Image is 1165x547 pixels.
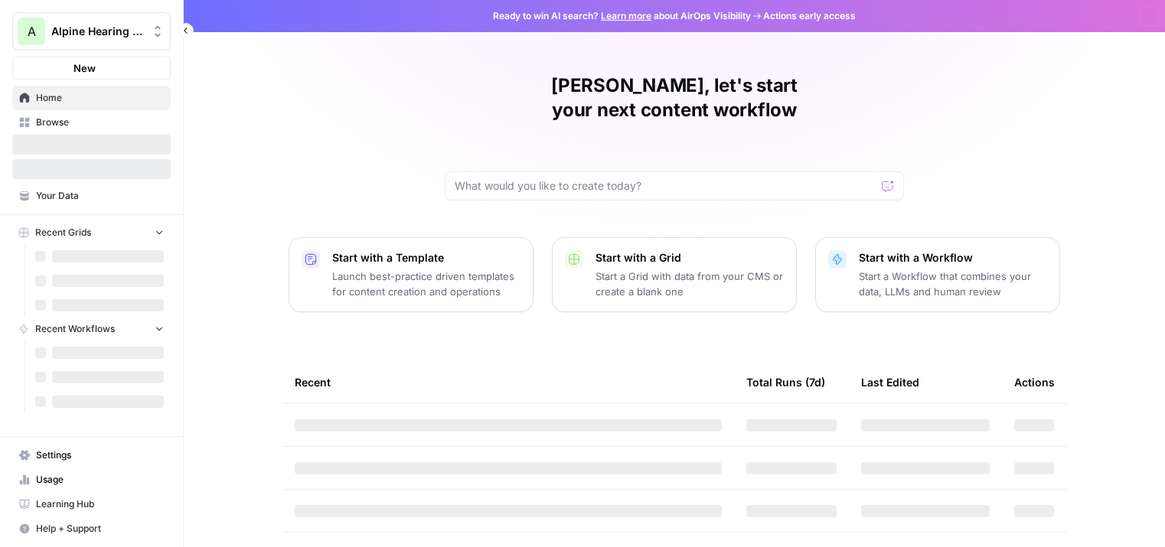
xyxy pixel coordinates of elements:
[12,86,171,110] a: Home
[35,226,91,239] span: Recent Grids
[28,22,36,41] span: A
[12,467,171,492] a: Usage
[73,60,96,76] span: New
[289,237,534,312] button: Start with a TemplateLaunch best-practice driven templates for content creation and operations
[859,250,1047,265] p: Start with a Workflow
[746,361,825,403] div: Total Runs (7d)
[763,9,856,23] span: Actions early access
[861,361,919,403] div: Last Edited
[12,57,171,80] button: New
[12,221,171,244] button: Recent Grids
[36,522,164,536] span: Help + Support
[35,322,115,336] span: Recent Workflows
[12,317,171,340] button: Recent Workflows
[445,73,904,122] h1: [PERSON_NAME], let's start your next content workflow
[815,237,1060,312] button: Start with a WorkflowStart a Workflow that combines your data, LLMs and human review
[36,497,164,511] span: Learning Hub
[332,250,520,265] p: Start with a Template
[332,269,520,299] p: Launch best-practice driven templates for content creation and operations
[36,91,164,105] span: Home
[295,361,722,403] div: Recent
[1014,361,1055,403] div: Actions
[12,12,171,50] button: Workspace: Alpine Hearing Protection
[596,250,784,265] p: Start with a Grid
[12,110,171,135] a: Browse
[36,448,164,462] span: Settings
[455,178,876,194] input: What would you like to create today?
[596,269,784,299] p: Start a Grid with data from your CMS or create a blank one
[12,184,171,208] a: Your Data
[552,237,797,312] button: Start with a GridStart a Grid with data from your CMS or create a blank one
[51,24,144,39] span: Alpine Hearing Protection
[859,269,1047,299] p: Start a Workflow that combines your data, LLMs and human review
[36,116,164,129] span: Browse
[36,473,164,487] span: Usage
[36,189,164,203] span: Your Data
[12,516,171,541] button: Help + Support
[12,443,171,467] a: Settings
[601,10,651,21] a: Learn more
[493,9,751,23] span: Ready to win AI search? about AirOps Visibility
[12,492,171,516] a: Learning Hub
